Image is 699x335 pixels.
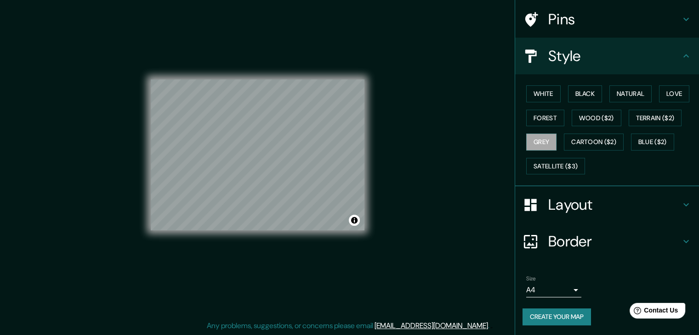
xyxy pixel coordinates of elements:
button: Cartoon ($2) [564,134,624,151]
div: . [491,320,493,331]
h4: Border [548,232,681,251]
button: Forest [526,110,564,127]
h4: Style [548,47,681,65]
div: Layout [515,186,699,223]
button: Black [568,85,602,102]
div: Style [515,38,699,74]
h4: Layout [548,195,681,214]
button: Terrain ($2) [629,110,682,127]
p: Any problems, suggestions, or concerns please email . [207,320,489,331]
iframe: Help widget launcher [617,299,689,325]
button: Blue ($2) [631,134,674,151]
div: Border [515,223,699,260]
button: White [526,85,561,102]
button: Wood ($2) [572,110,621,127]
a: [EMAIL_ADDRESS][DOMAIN_NAME] [375,321,488,330]
h4: Pins [548,10,681,28]
button: Natural [609,85,652,102]
canvas: Map [151,79,364,230]
label: Size [526,275,536,283]
div: . [489,320,491,331]
button: Grey [526,134,557,151]
div: Pins [515,1,699,38]
div: A4 [526,283,581,297]
button: Satellite ($3) [526,158,585,175]
button: Toggle attribution [349,215,360,226]
button: Create your map [523,308,591,325]
button: Love [659,85,689,102]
